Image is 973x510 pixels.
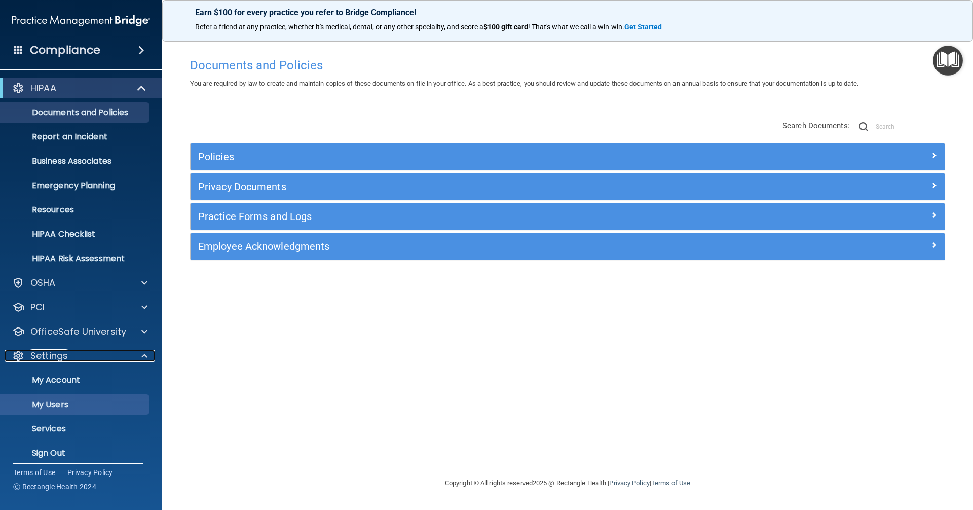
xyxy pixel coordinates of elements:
p: My Account [7,375,145,385]
span: You are required by law to create and maintain copies of these documents on file in your office. ... [190,80,858,87]
img: ic-search.3b580494.png [859,122,868,131]
a: Privacy Policy [609,479,649,487]
p: OfficeSafe University [30,325,126,338]
p: HIPAA [30,82,56,94]
a: OSHA [12,277,147,289]
span: ! That's what we call a win-win. [528,23,624,31]
span: Ⓒ Rectangle Health 2024 [13,482,96,492]
a: Terms of Use [651,479,690,487]
input: Search [876,119,945,134]
h4: Compliance [30,43,100,57]
p: Emergency Planning [7,180,145,191]
h5: Privacy Documents [198,181,749,192]
h4: Documents and Policies [190,59,945,72]
a: Employee Acknowledgments [198,238,937,254]
p: Earn $100 for every practice you refer to Bridge Compliance! [195,8,940,17]
a: Privacy Policy [67,467,113,478]
p: Services [7,424,145,434]
h5: Policies [198,151,749,162]
a: OfficeSafe University [12,325,147,338]
p: HIPAA Checklist [7,229,145,239]
a: Practice Forms and Logs [198,208,937,225]
a: Get Started [624,23,663,31]
strong: $100 gift card [483,23,528,31]
a: PCI [12,301,147,313]
p: Settings [30,350,68,362]
p: Business Associates [7,156,145,166]
p: Documents and Policies [7,107,145,118]
h5: Practice Forms and Logs [198,211,749,222]
p: Resources [7,205,145,215]
p: Report an Incident [7,132,145,142]
p: Sign Out [7,448,145,458]
a: Policies [198,149,937,165]
a: Settings [12,350,147,362]
strong: Get Started [624,23,662,31]
h5: Employee Acknowledgments [198,241,749,252]
span: Search Documents: [782,121,850,130]
a: HIPAA [12,82,147,94]
img: PMB logo [12,11,150,31]
a: Terms of Use [13,467,55,478]
p: HIPAA Risk Assessment [7,253,145,264]
p: OSHA [30,277,56,289]
span: Refer a friend at any practice, whether it's medical, dental, or any other speciality, and score a [195,23,483,31]
p: My Users [7,399,145,410]
button: Open Resource Center [933,46,963,76]
p: PCI [30,301,45,313]
a: Privacy Documents [198,178,937,195]
div: Copyright © All rights reserved 2025 @ Rectangle Health | | [383,467,753,499]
